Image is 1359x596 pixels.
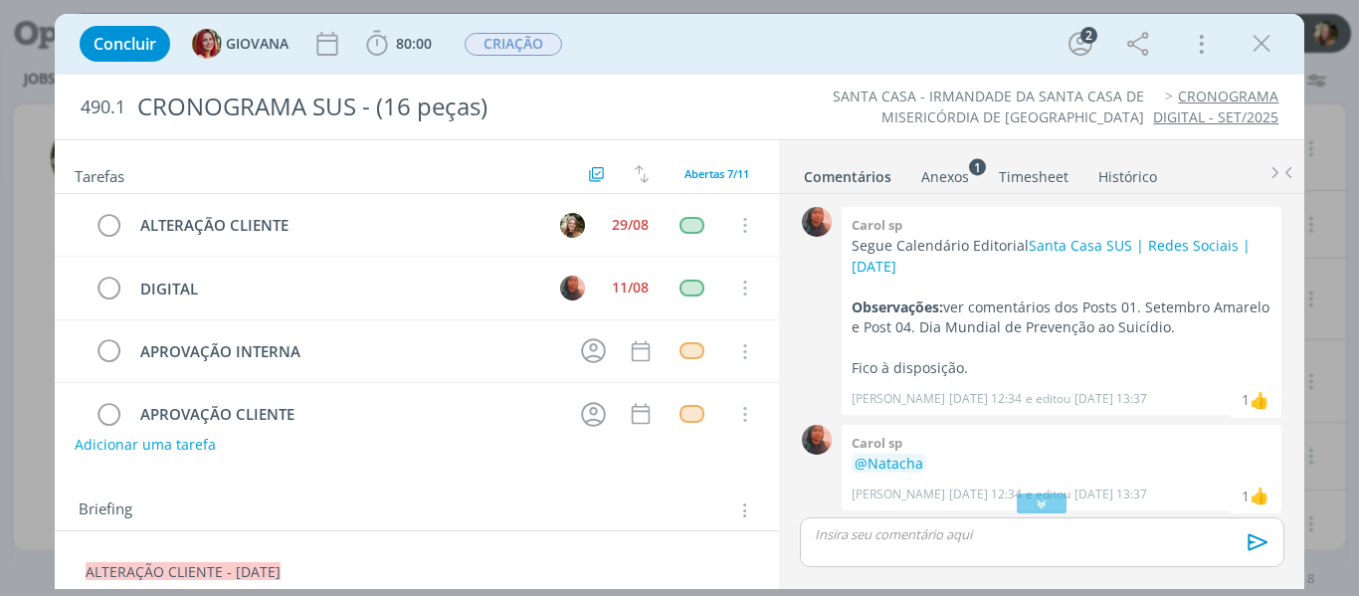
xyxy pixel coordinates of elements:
[396,34,432,53] span: 80:00
[560,213,585,238] img: L
[612,281,649,295] div: 11/08
[80,26,170,62] button: Concluir
[852,390,945,408] p: [PERSON_NAME]
[1065,28,1096,60] button: 2
[557,210,587,240] button: L
[802,425,832,455] img: C
[465,33,562,56] span: CRIAÇÃO
[1026,390,1070,408] span: e editou
[949,390,1022,408] span: [DATE] 12:34
[74,427,217,463] button: Adicionar uma tarefa
[464,32,563,57] button: CRIAÇÃO
[684,166,749,181] span: Abertas 7/11
[852,358,1271,378] p: Fico à disposição.
[86,562,281,581] span: ALTERAÇÃO CLIENTE - [DATE]
[192,29,222,59] img: G
[94,36,156,52] span: Concluir
[1097,158,1158,187] a: Histórico
[81,97,125,118] span: 490.1
[560,276,585,300] img: C
[1153,87,1278,125] a: CRONOGRAMA DIGITAL - SET/2025
[1242,486,1250,506] div: 1
[1242,389,1250,410] div: 1
[1074,486,1147,503] span: [DATE] 13:37
[852,298,1271,338] p: ver comentários dos Posts 01. Setembro Amarelo e Post 04. Dia Mundial de Prevenção ao Suicídio.
[75,162,124,186] span: Tarefas
[998,158,1069,187] a: Timesheet
[129,83,771,131] div: CRONOGRAMA SUS - (16 peças)
[1080,27,1097,44] div: 2
[132,402,563,427] div: APROVAÇÃO CLIENTE
[1250,484,1269,507] div: Natacha
[1026,486,1070,503] span: e editou
[1074,390,1147,408] span: [DATE] 13:37
[1250,388,1269,412] div: Natacha
[852,298,943,316] strong: Observações:
[557,273,587,302] button: C
[361,28,437,60] button: 80:00
[803,158,892,187] a: Comentários
[852,236,1251,275] a: Santa Casa SUS | Redes Sociais | [DATE]
[802,207,832,237] img: C
[192,29,289,59] button: GGIOVANA
[852,486,945,503] p: [PERSON_NAME]
[833,87,1144,125] a: SANTA CASA - IRMANDADE DA SANTA CASA DE MISERICÓRDIA DE [GEOGRAPHIC_DATA]
[132,213,542,238] div: ALTERAÇÃO CLIENTE
[226,37,289,51] span: GIOVANA
[921,167,969,187] div: Anexos
[852,216,902,234] b: Carol sp
[949,486,1022,503] span: [DATE] 12:34
[635,165,649,183] img: arrow-down-up.svg
[132,339,563,364] div: APROVAÇÃO INTERNA
[55,14,1305,589] div: dialog
[132,277,542,301] div: DIGITAL
[852,236,1271,277] p: Segue Calendário Editorial
[612,218,649,232] div: 29/08
[855,454,923,473] span: @Natacha
[969,158,986,175] sup: 1
[852,434,902,452] b: Carol sp
[79,497,132,523] span: Briefing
